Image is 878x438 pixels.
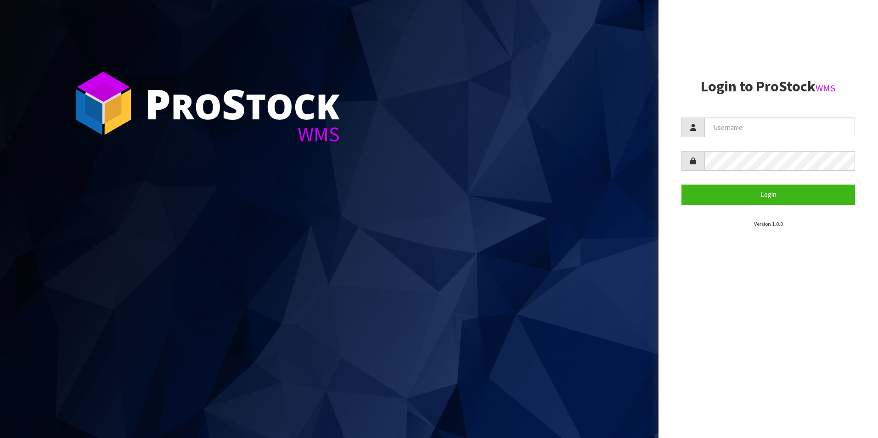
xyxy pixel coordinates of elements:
[754,220,783,227] small: Version 1.0.0
[69,69,138,138] img: ProStock Cube
[816,82,836,94] small: WMS
[681,79,855,95] h2: Login to ProStock
[145,75,171,131] span: P
[704,118,855,137] input: Username
[222,75,246,131] span: S
[681,185,855,204] button: Login
[145,83,340,124] div: ro tock
[145,124,340,145] div: WMS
